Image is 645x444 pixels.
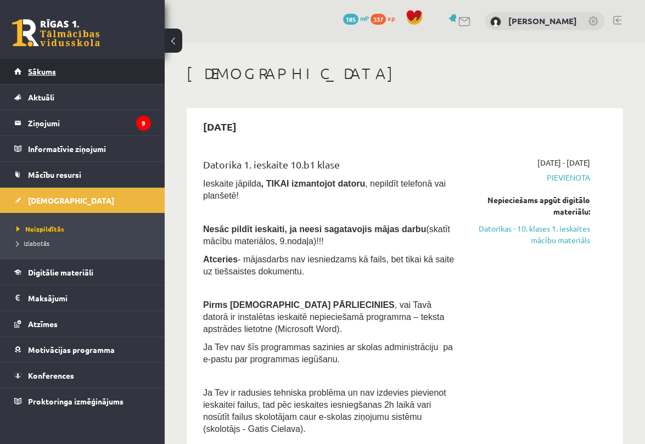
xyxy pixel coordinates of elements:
[203,300,395,310] span: Pirms [DEMOGRAPHIC_DATA] PĀRLIECINIES
[28,110,151,136] legend: Ziņojumi
[472,172,590,183] span: Pievienota
[203,255,238,264] b: Atceries
[28,319,58,329] span: Atzīmes
[16,238,154,248] a: Izlabotās
[28,396,124,406] span: Proktoringa izmēģinājums
[371,14,386,25] span: 337
[203,224,426,234] span: Nesāc pildīt ieskaiti, ja neesi sagatavojis mājas darbu
[343,14,369,23] a: 185 mP
[28,66,56,76] span: Sākums
[16,224,154,234] a: Neizpildītās
[203,300,444,334] span: , vai Tavā datorā ir instalētas ieskaitē nepieciešamā programma – teksta apstrādes lietotne (Micr...
[14,85,151,110] a: Aktuāli
[388,14,395,23] span: xp
[14,162,151,187] a: Mācību resursi
[14,311,151,336] a: Atzīmes
[203,388,446,434] span: Ja Tev ir radusies tehniska problēma un nav izdevies pievienot ieskaitei failus, tad pēc ieskaite...
[14,110,151,136] a: Ziņojumi9
[16,224,64,233] span: Neizpildītās
[136,116,151,131] i: 9
[28,285,151,311] legend: Maksājumi
[28,267,93,277] span: Digitālie materiāli
[203,179,446,200] span: Ieskaite jāpilda , nepildīt telefonā vai planšetē!
[343,14,358,25] span: 185
[472,223,590,246] a: Datorikas - 10. klases 1. ieskaites mācību materiāls
[28,195,114,205] span: [DEMOGRAPHIC_DATA]
[28,170,81,179] span: Mācību resursi
[261,179,365,188] b: , TIKAI izmantojot datoru
[192,114,248,139] h2: [DATE]
[12,19,100,47] a: Rīgas 1. Tālmācības vidusskola
[203,157,456,177] div: Datorika 1. ieskaite 10.b1 klase
[490,16,501,27] img: Elza Ellere
[14,389,151,414] a: Proktoringa izmēģinājums
[16,239,49,248] span: Izlabotās
[28,136,151,161] legend: Informatīvie ziņojumi
[187,64,623,83] h1: [DEMOGRAPHIC_DATA]
[28,92,54,102] span: Aktuāli
[472,194,590,217] div: Nepieciešams apgūt digitālo materiālu:
[14,260,151,285] a: Digitālie materiāli
[28,345,115,355] span: Motivācijas programma
[360,14,369,23] span: mP
[14,337,151,362] a: Motivācijas programma
[14,188,151,213] a: [DEMOGRAPHIC_DATA]
[537,157,590,168] span: [DATE] - [DATE]
[203,255,454,276] span: - mājasdarbs nav iesniedzams kā fails, bet tikai kā saite uz tiešsaistes dokumentu.
[203,224,450,246] span: (skatīt mācību materiālos, 9.nodaļa)!!!
[203,342,453,364] span: Ja Tev nav šīs programmas sazinies ar skolas administrāciju pa e-pastu par programmas iegūšanu.
[14,285,151,311] a: Maksājumi
[371,14,400,23] a: 337 xp
[14,59,151,84] a: Sākums
[28,370,74,380] span: Konferences
[14,136,151,161] a: Informatīvie ziņojumi
[14,363,151,388] a: Konferences
[508,15,577,26] a: [PERSON_NAME]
